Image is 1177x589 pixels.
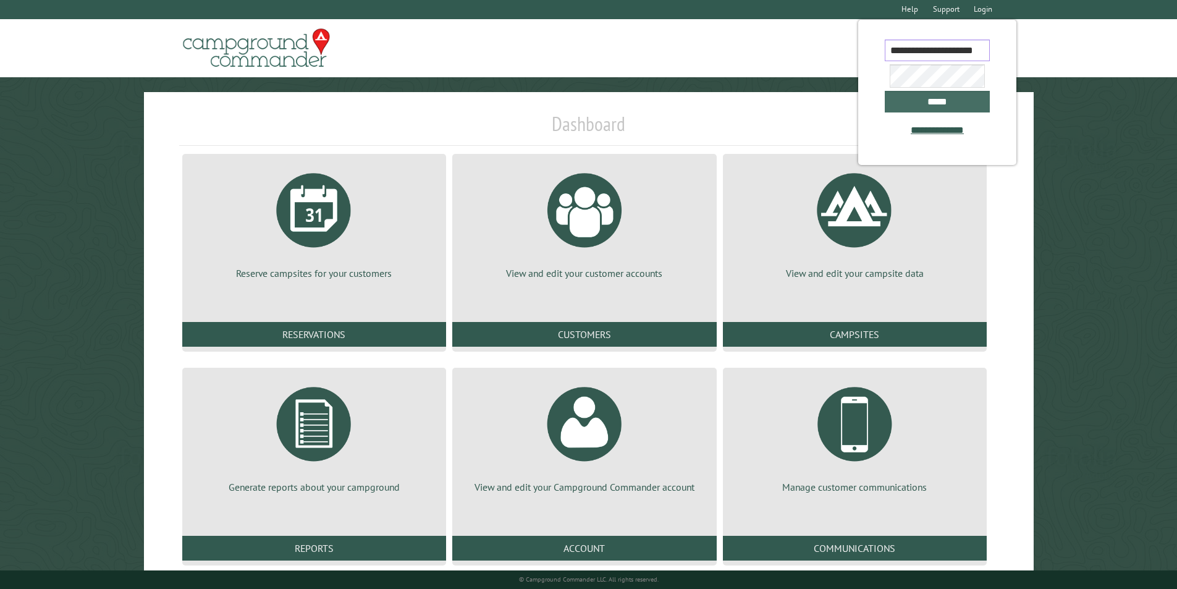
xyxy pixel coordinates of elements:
a: Communications [723,536,987,561]
p: View and edit your campsite data [738,266,972,280]
a: View and edit your customer accounts [467,164,701,280]
a: Reserve campsites for your customers [197,164,431,280]
img: Campground Commander [179,24,334,72]
h1: Dashboard [179,112,998,146]
p: Generate reports about your campground [197,480,431,494]
p: View and edit your Campground Commander account [467,480,701,494]
small: © Campground Commander LLC. All rights reserved. [519,575,659,583]
a: Reports [182,536,446,561]
a: Reservations [182,322,446,347]
a: View and edit your campsite data [738,164,972,280]
a: Campsites [723,322,987,347]
a: View and edit your Campground Commander account [467,378,701,494]
a: Generate reports about your campground [197,378,431,494]
a: Account [452,536,716,561]
a: Manage customer communications [738,378,972,494]
p: View and edit your customer accounts [467,266,701,280]
p: Manage customer communications [738,480,972,494]
a: Customers [452,322,716,347]
p: Reserve campsites for your customers [197,266,431,280]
